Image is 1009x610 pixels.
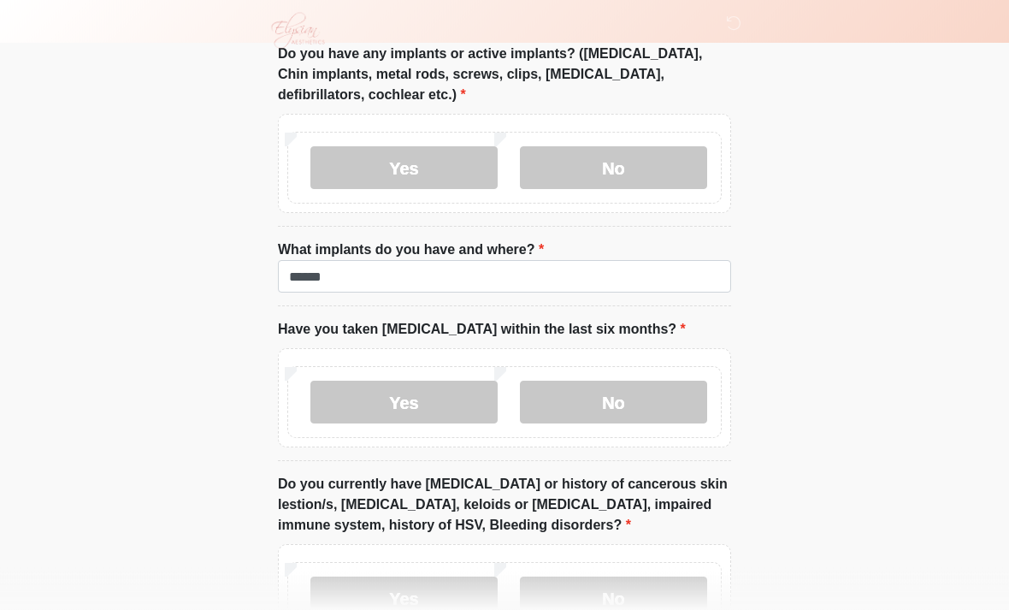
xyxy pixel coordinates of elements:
[278,44,731,106] label: Do you have any implants or active implants? ([MEDICAL_DATA], Chin implants, metal rods, screws, ...
[310,382,498,424] label: Yes
[278,240,544,261] label: What implants do you have and where?
[278,320,686,341] label: Have you taken [MEDICAL_DATA] within the last six months?
[261,13,333,49] img: Elysian Aesthetics Logo
[520,147,707,190] label: No
[278,475,731,536] label: Do you currently have [MEDICAL_DATA] or history of cancerous skin lestion/s, [MEDICAL_DATA], kelo...
[310,147,498,190] label: Yes
[520,382,707,424] label: No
